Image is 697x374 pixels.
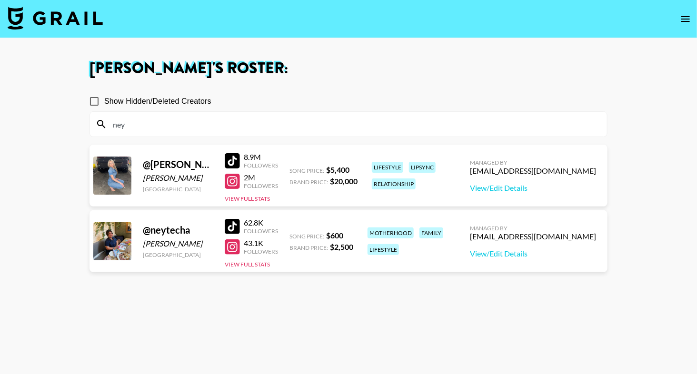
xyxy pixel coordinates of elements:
div: Followers [244,162,278,169]
strong: $ 600 [326,231,343,240]
div: [PERSON_NAME] [143,239,213,248]
div: relationship [372,178,416,189]
div: 62.8K [244,218,278,227]
span: Song Price: [289,167,324,174]
div: Followers [244,182,278,189]
img: Grail Talent [8,7,103,30]
div: 43.1K [244,238,278,248]
div: Followers [244,248,278,255]
div: @ neytecha [143,224,213,236]
div: lifestyle [368,244,399,255]
span: Brand Price: [289,244,328,251]
div: [EMAIL_ADDRESS][DOMAIN_NAME] [470,232,596,241]
div: [EMAIL_ADDRESS][DOMAIN_NAME] [470,166,596,176]
div: motherhood [368,227,414,238]
div: 8.9M [244,152,278,162]
button: View Full Stats [225,195,270,202]
div: 2M [244,173,278,182]
strong: $ 2,500 [330,242,353,251]
div: [PERSON_NAME] [143,173,213,183]
div: [GEOGRAPHIC_DATA] [143,251,213,258]
a: View/Edit Details [470,183,596,193]
div: @ [PERSON_NAME].official [143,158,213,170]
div: family [419,227,443,238]
div: Managed By [470,225,596,232]
span: Brand Price: [289,178,328,186]
button: View Full Stats [225,261,270,268]
strong: $ 20,000 [330,177,358,186]
button: open drawer [676,10,695,29]
div: lipsync [409,162,436,173]
div: [GEOGRAPHIC_DATA] [143,186,213,193]
input: Search by User Name [107,117,601,132]
span: Show Hidden/Deleted Creators [104,96,211,107]
a: View/Edit Details [470,249,596,258]
h1: [PERSON_NAME] 's Roster: [90,61,607,76]
strong: $ 5,400 [326,165,349,174]
div: Followers [244,227,278,235]
div: Managed By [470,159,596,166]
span: Song Price: [289,233,324,240]
div: lifestyle [372,162,403,173]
